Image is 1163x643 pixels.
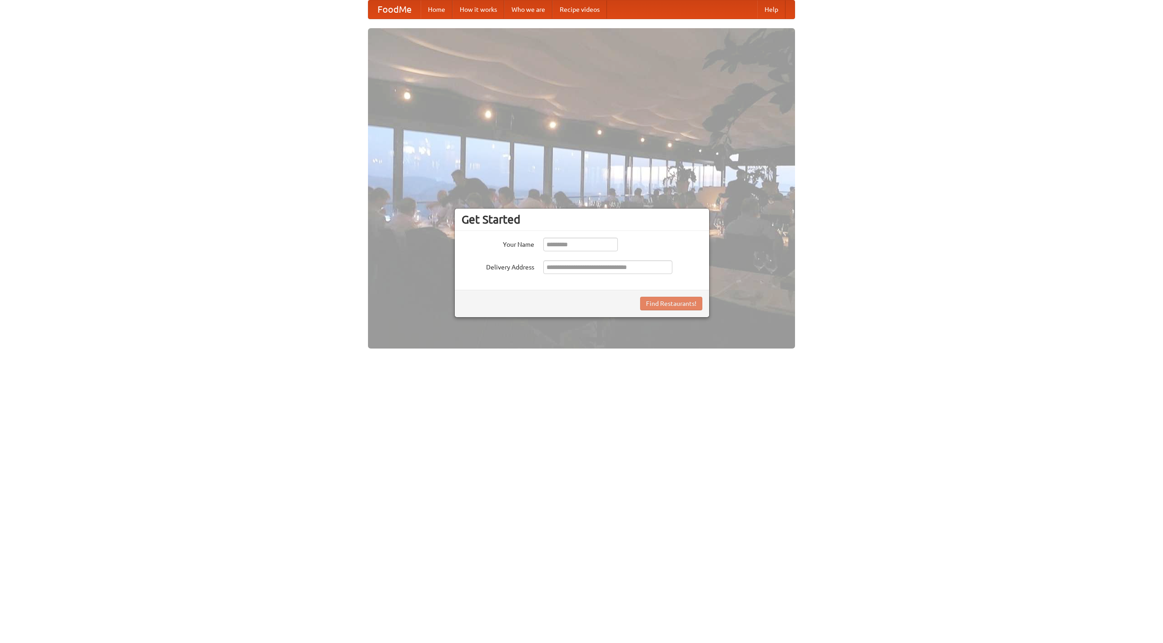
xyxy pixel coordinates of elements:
a: Who we are [504,0,552,19]
label: Delivery Address [462,260,534,272]
h3: Get Started [462,213,702,226]
a: How it works [452,0,504,19]
button: Find Restaurants! [640,297,702,310]
label: Your Name [462,238,534,249]
a: Help [757,0,785,19]
a: Recipe videos [552,0,607,19]
a: FoodMe [368,0,421,19]
a: Home [421,0,452,19]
